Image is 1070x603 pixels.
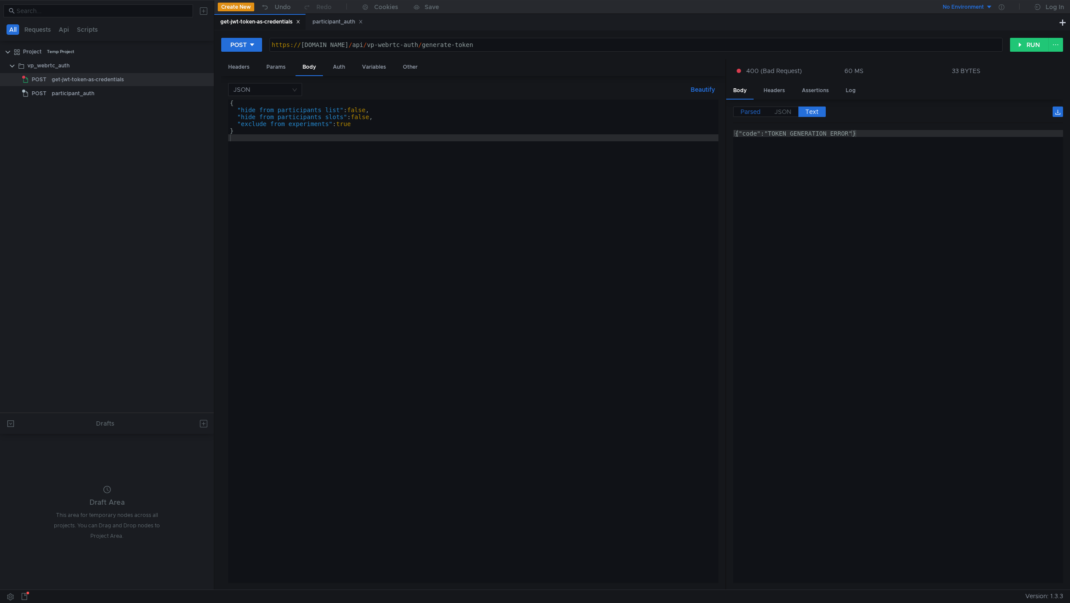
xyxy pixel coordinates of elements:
button: Undo [254,0,297,13]
span: JSON [774,108,791,116]
div: Log In [1046,2,1064,12]
span: POST [32,73,47,86]
div: Drafts [96,418,114,429]
button: Create New [218,3,254,11]
div: 60 MS [844,67,864,75]
button: Scripts [74,24,100,35]
div: participant_auth [312,17,363,27]
button: Beautify [687,84,718,95]
div: Undo [275,2,291,12]
button: All [7,24,19,35]
button: Redo [297,0,338,13]
div: Temp Project [47,45,74,58]
button: POST [221,38,262,52]
span: 400 (Bad Request) [746,66,802,76]
div: get-jwt-token-as-credentials [52,73,124,86]
span: POST [32,87,47,100]
div: Params [259,59,292,75]
span: Version: 1.3.3 [1025,590,1063,603]
div: Assertions [795,83,836,99]
span: Text [805,108,818,116]
div: vp_webrtc_auth [27,59,70,72]
span: Parsed [741,108,761,116]
button: Requests [22,24,53,35]
div: 33 BYTES [952,67,980,75]
div: Save [425,4,439,10]
div: Variables [355,59,393,75]
button: RUN [1010,38,1049,52]
div: get-jwt-token-as-credentials [220,17,300,27]
div: Auth [326,59,352,75]
div: Other [396,59,425,75]
div: Log [839,83,863,99]
div: Headers [757,83,792,99]
input: Search... [17,6,188,16]
div: participant_auth [52,87,94,100]
div: Body [726,83,754,100]
button: Api [56,24,72,35]
div: Redo [316,2,332,12]
div: Cookies [374,2,398,12]
div: POST [230,40,247,50]
div: Project [23,45,42,58]
div: Body [296,59,323,76]
div: No Environment [943,3,984,11]
div: Headers [221,59,256,75]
